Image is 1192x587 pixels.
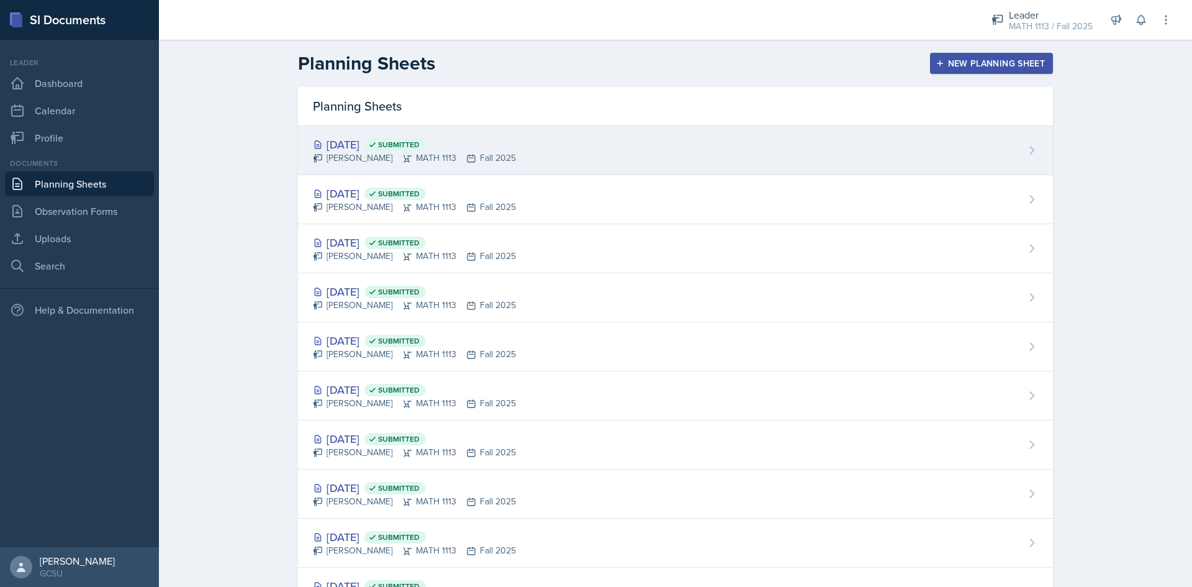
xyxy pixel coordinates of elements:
[378,483,420,493] span: Submitted
[5,171,154,196] a: Planning Sheets
[5,98,154,123] a: Calendar
[930,53,1053,74] button: New Planning Sheet
[5,226,154,251] a: Uploads
[313,529,516,545] div: [DATE]
[313,480,516,496] div: [DATE]
[5,253,154,278] a: Search
[378,238,420,248] span: Submitted
[313,201,516,214] div: [PERSON_NAME] MATH 1113 Fall 2025
[378,532,420,542] span: Submitted
[313,152,516,165] div: [PERSON_NAME] MATH 1113 Fall 2025
[378,434,420,444] span: Submitted
[313,283,516,300] div: [DATE]
[40,567,115,580] div: GCSU
[5,158,154,169] div: Documents
[5,199,154,224] a: Observation Forms
[313,495,516,508] div: [PERSON_NAME] MATH 1113 Fall 2025
[298,126,1053,175] a: [DATE] Submitted [PERSON_NAME]MATH 1113Fall 2025
[313,234,516,251] div: [DATE]
[378,385,420,395] span: Submitted
[5,71,154,96] a: Dashboard
[298,52,435,75] h2: Planning Sheets
[5,298,154,322] div: Help & Documentation
[1009,7,1093,22] div: Leader
[5,125,154,150] a: Profile
[298,371,1053,421] a: [DATE] Submitted [PERSON_NAME]MATH 1113Fall 2025
[313,348,516,361] div: [PERSON_NAME] MATH 1113 Fall 2025
[313,430,516,447] div: [DATE]
[378,287,420,297] span: Submitted
[313,250,516,263] div: [PERSON_NAME] MATH 1113 Fall 2025
[5,57,154,68] div: Leader
[1009,20,1093,33] div: MATH 1113 / Fall 2025
[313,185,516,202] div: [DATE]
[313,446,516,459] div: [PERSON_NAME] MATH 1113 Fall 2025
[313,544,516,557] div: [PERSON_NAME] MATH 1113 Fall 2025
[298,224,1053,273] a: [DATE] Submitted [PERSON_NAME]MATH 1113Fall 2025
[938,58,1045,68] div: New Planning Sheet
[313,136,516,153] div: [DATE]
[298,273,1053,322] a: [DATE] Submitted [PERSON_NAME]MATH 1113Fall 2025
[298,519,1053,568] a: [DATE] Submitted [PERSON_NAME]MATH 1113Fall 2025
[298,175,1053,224] a: [DATE] Submitted [PERSON_NAME]MATH 1113Fall 2025
[313,397,516,410] div: [PERSON_NAME] MATH 1113 Fall 2025
[313,381,516,398] div: [DATE]
[378,140,420,150] span: Submitted
[378,336,420,346] span: Submitted
[40,555,115,567] div: [PERSON_NAME]
[313,332,516,349] div: [DATE]
[298,470,1053,519] a: [DATE] Submitted [PERSON_NAME]MATH 1113Fall 2025
[378,189,420,199] span: Submitted
[298,421,1053,470] a: [DATE] Submitted [PERSON_NAME]MATH 1113Fall 2025
[298,322,1053,371] a: [DATE] Submitted [PERSON_NAME]MATH 1113Fall 2025
[298,87,1053,126] div: Planning Sheets
[313,299,516,312] div: [PERSON_NAME] MATH 1113 Fall 2025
